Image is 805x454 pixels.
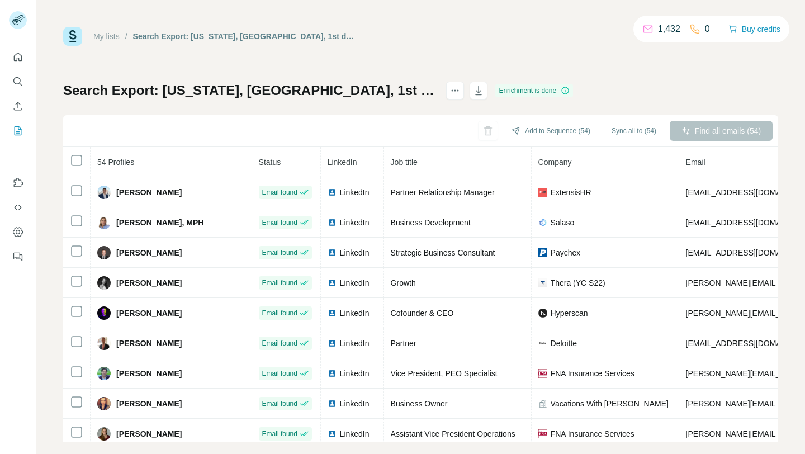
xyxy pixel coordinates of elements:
span: Email found [262,429,297,439]
img: LinkedIn logo [328,188,337,197]
span: Company [538,158,572,167]
img: LinkedIn logo [328,218,337,227]
span: Email found [262,278,297,288]
img: company-logo [538,248,547,257]
span: LinkedIn [340,308,370,319]
button: Search [9,72,27,92]
img: Avatar [97,367,111,380]
span: LinkedIn [340,217,370,228]
span: Assistant Vice President Operations [391,429,515,438]
span: [PERSON_NAME] [116,368,182,379]
span: 54 Profiles [97,158,134,167]
button: Sync all to (54) [604,122,664,139]
span: [PERSON_NAME] [116,428,182,439]
span: [PERSON_NAME], MPH [116,217,203,228]
span: Salaso [551,217,575,228]
span: LinkedIn [340,368,370,379]
span: [PERSON_NAME] [116,277,182,289]
img: LinkedIn logo [328,369,337,378]
span: Partner [391,339,416,348]
span: Growth [391,278,416,287]
img: Avatar [97,337,111,350]
p: 0 [705,22,710,36]
h1: Search Export: [US_STATE], [GEOGRAPHIC_DATA], 1st degree connections - [DATE] 15:33 [63,82,436,100]
span: Strategic Business Consultant [391,248,495,257]
button: Add to Sequence (54) [504,122,598,139]
div: Enrichment is done [495,84,573,97]
span: Business Development [391,218,471,227]
img: Avatar [97,186,111,199]
button: Quick start [9,47,27,67]
img: LinkedIn logo [328,248,337,257]
img: Surfe Logo [63,27,82,46]
span: [PERSON_NAME] [116,247,182,258]
div: Search Export: [US_STATE], [GEOGRAPHIC_DATA], 1st degree connections - [DATE] 15:33 [133,31,355,42]
span: Vice President, PEO Specialist [391,369,498,378]
span: [PERSON_NAME] [116,187,182,198]
span: Hyperscan [551,308,588,319]
button: actions [446,82,464,100]
span: ExtensisHR [551,187,591,198]
img: Avatar [97,397,111,410]
span: Email found [262,399,297,409]
span: Business Owner [391,399,448,408]
span: [PERSON_NAME] [116,398,182,409]
img: company-logo [538,188,547,197]
img: Avatar [97,216,111,229]
img: company-logo [538,341,547,345]
span: LinkedIn [340,277,370,289]
button: Enrich CSV [9,96,27,116]
button: Use Surfe API [9,197,27,217]
span: [PERSON_NAME] [116,308,182,319]
img: Avatar [97,427,111,441]
span: Email found [262,187,297,197]
span: Status [259,158,281,167]
span: FNA Insurance Services [551,428,634,439]
span: Email [686,158,705,167]
img: company-logo [538,278,547,287]
img: LinkedIn logo [328,399,337,408]
span: Deloitte [551,338,577,349]
img: LinkedIn logo [328,309,337,318]
button: Feedback [9,247,27,267]
span: Vacations With [PERSON_NAME] [551,398,669,409]
span: FNA Insurance Services [551,368,634,379]
span: Cofounder & CEO [391,309,454,318]
button: My lists [9,121,27,141]
button: Dashboard [9,222,27,242]
span: Thera (YC S22) [551,277,605,289]
span: LinkedIn [340,338,370,349]
img: LinkedIn logo [328,339,337,348]
span: Sync all to (54) [612,126,656,136]
button: Buy credits [728,21,780,37]
span: LinkedIn [340,428,370,439]
img: Avatar [97,306,111,320]
span: LinkedIn [340,398,370,409]
span: Email found [262,368,297,379]
img: company-logo [538,309,547,318]
span: [PERSON_NAME] [116,338,182,349]
span: Job title [391,158,418,167]
span: Paychex [551,247,581,258]
img: LinkedIn logo [328,429,337,438]
span: Email found [262,308,297,318]
span: LinkedIn [340,187,370,198]
span: LinkedIn [340,247,370,258]
img: company-logo [538,369,547,378]
img: Avatar [97,276,111,290]
li: / [125,31,127,42]
button: Use Surfe on LinkedIn [9,173,27,193]
span: LinkedIn [328,158,357,167]
span: Email found [262,338,297,348]
span: Email found [262,217,297,228]
a: My lists [93,32,120,41]
p: 1,432 [658,22,680,36]
img: Avatar [97,246,111,259]
img: LinkedIn logo [328,278,337,287]
img: company-logo [538,218,547,227]
span: Email found [262,248,297,258]
img: company-logo [538,429,547,438]
span: Partner Relationship Manager [391,188,495,197]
